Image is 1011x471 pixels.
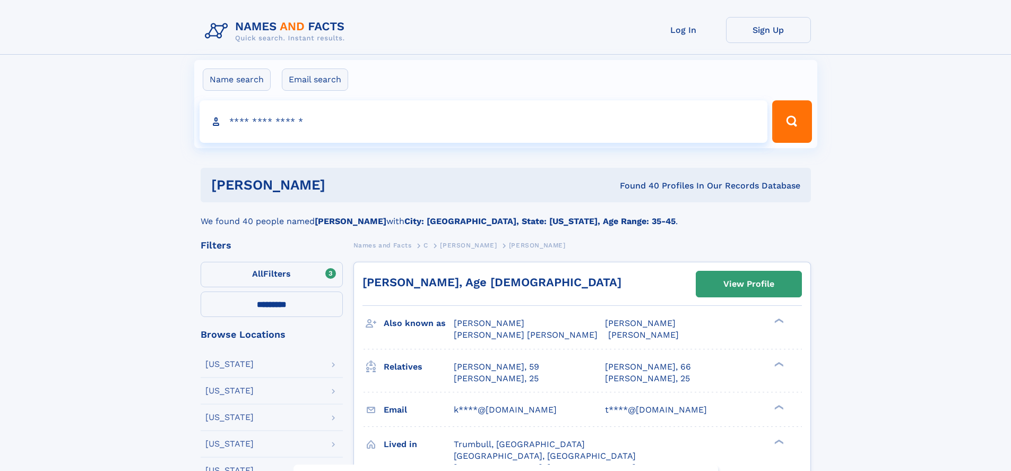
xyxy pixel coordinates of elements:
[201,262,343,287] label: Filters
[205,387,254,395] div: [US_STATE]
[454,330,598,340] span: [PERSON_NAME] [PERSON_NAME]
[772,100,811,143] button: Search Button
[384,314,454,332] h3: Also known as
[282,68,348,91] label: Email search
[201,241,343,250] div: Filters
[726,17,811,43] a: Sign Up
[605,361,691,373] a: [PERSON_NAME], 66
[252,269,263,279] span: All
[205,360,254,369] div: [US_STATE]
[353,238,412,252] a: Names and Facts
[723,272,774,296] div: View Profile
[772,438,784,445] div: ❯
[772,404,784,410] div: ❯
[454,439,585,449] span: Trumbull, [GEOGRAPHIC_DATA]
[454,318,524,328] span: [PERSON_NAME]
[362,276,621,289] a: [PERSON_NAME], Age [DEMOGRAPHIC_DATA]
[205,440,254,448] div: [US_STATE]
[608,330,679,340] span: [PERSON_NAME]
[772,318,784,324] div: ❯
[605,318,676,328] span: [PERSON_NAME]
[205,413,254,422] div: [US_STATE]
[315,216,386,226] b: [PERSON_NAME]
[211,178,473,192] h1: [PERSON_NAME]
[440,238,497,252] a: [PERSON_NAME]
[424,238,428,252] a: C
[454,361,539,373] a: [PERSON_NAME], 59
[384,401,454,419] h3: Email
[384,358,454,376] h3: Relatives
[641,17,726,43] a: Log In
[424,242,428,249] span: C
[201,330,343,339] div: Browse Locations
[509,242,566,249] span: [PERSON_NAME]
[201,17,353,46] img: Logo Names and Facts
[472,180,800,192] div: Found 40 Profiles In Our Records Database
[454,451,636,461] span: [GEOGRAPHIC_DATA], [GEOGRAPHIC_DATA]
[384,435,454,453] h3: Lived in
[203,68,271,91] label: Name search
[772,361,784,367] div: ❯
[605,373,690,384] a: [PERSON_NAME], 25
[404,216,676,226] b: City: [GEOGRAPHIC_DATA], State: [US_STATE], Age Range: 35-45
[440,242,497,249] span: [PERSON_NAME]
[200,100,768,143] input: search input
[454,373,539,384] a: [PERSON_NAME], 25
[201,202,811,228] div: We found 40 people named with .
[696,271,801,297] a: View Profile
